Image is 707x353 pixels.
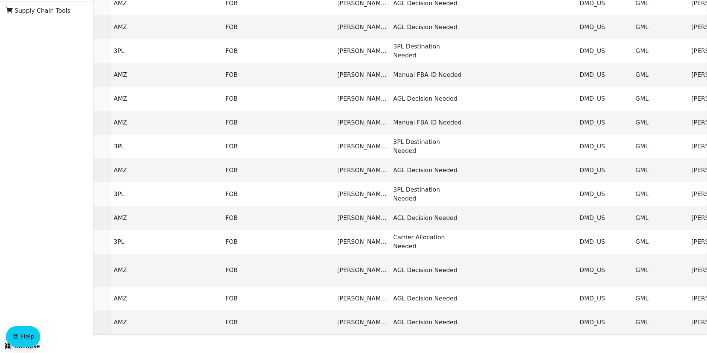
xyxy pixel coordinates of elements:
td: GML [632,135,688,158]
td: Manual FBA ID Needed [390,63,465,87]
td: [PERSON_NAME] Wuxi Jht Homewares Co., Ltd [STREET_ADDRESS][PERSON_NAME] [334,15,390,39]
td: DMD_US [577,206,632,230]
td: DMD_US [577,182,632,206]
td: AGL Decision Needed [390,254,465,287]
td: 3PL [111,135,167,158]
td: [PERSON_NAME] Wuxi Jht Homewares Co., Ltd [STREET_ADDRESS][PERSON_NAME] [334,87,390,111]
td: GML [632,230,688,254]
td: 3PL [111,39,167,63]
td: DMD_US [577,87,632,111]
td: FOB [222,230,278,254]
td: [PERSON_NAME] Wuxi Jht Homewares Co., Ltd [STREET_ADDRESS][PERSON_NAME] [334,135,390,158]
td: AMZ [111,63,167,87]
td: AGL Decision Needed [390,158,465,182]
td: FOB [222,135,278,158]
td: [PERSON_NAME] Wuxi Jht Homewares Co., Ltd [STREET_ADDRESS][PERSON_NAME] [334,287,390,311]
td: FOB [222,254,278,287]
td: GML [632,311,688,334]
td: DMD_US [577,63,632,87]
td: FOB [222,158,278,182]
td: [PERSON_NAME] Wuxi Jht Homewares Co., Ltd [STREET_ADDRESS][PERSON_NAME] [334,63,390,87]
td: FOB [222,311,278,334]
td: AGL Decision Needed [390,15,465,39]
span: Supply Chain Tools [6,5,70,17]
td: GML [632,63,688,87]
td: AGL Decision Needed [390,311,465,334]
td: DMD_US [577,135,632,158]
td: GML [632,254,688,287]
td: AMZ [111,111,167,135]
td: 3PL [111,182,167,206]
td: DMD_US [577,230,632,254]
span: Collapse [5,342,40,351]
td: GML [632,87,688,111]
td: [PERSON_NAME] Wuxi Jht Homewares Co., Ltd [STREET_ADDRESS][PERSON_NAME] [334,111,390,135]
td: DMD_US [577,39,632,63]
td: DMD_US [577,254,632,287]
td: GML [632,206,688,230]
td: GML [632,287,688,311]
td: DMD_US [577,158,632,182]
td: Carrier Allocation Needed [390,230,465,254]
td: 3PL [111,230,167,254]
td: GML [632,15,688,39]
td: GML [632,111,688,135]
td: DMD_US [577,311,632,334]
td: [PERSON_NAME] Wuxi Jht Homewares Co., Ltd [STREET_ADDRESS][PERSON_NAME] [334,158,390,182]
td: [PERSON_NAME] Wuxi Jht Homewares Co., Ltd [STREET_ADDRESS][PERSON_NAME] [334,39,390,63]
td: AGL Decision Needed [390,87,465,111]
td: FOB [222,111,278,135]
td: DMD_US [577,15,632,39]
td: AMZ [111,158,167,182]
td: GML [632,39,688,63]
td: AMZ [111,87,167,111]
td: [PERSON_NAME] Wuxi Jht Homewares Co., Ltd [STREET_ADDRESS][PERSON_NAME] [334,311,390,334]
td: DMD_US [577,111,632,135]
td: 3PL Destination Needed [390,182,465,206]
td: AMZ [111,206,167,230]
td: [PERSON_NAME] Wuxi Jht Homewares Co., Ltd [STREET_ADDRESS][PERSON_NAME] [334,254,390,287]
td: GML [632,182,688,206]
td: GML [632,158,688,182]
td: 3PL Destination Needed [390,39,465,63]
td: AMZ [111,287,167,311]
td: FOB [222,182,278,206]
td: FOB [222,287,278,311]
td: FOB [222,39,278,63]
td: AMZ [111,254,167,287]
td: AGL Decision Needed [390,287,465,311]
td: FOB [222,206,278,230]
td: AGL Decision Needed [390,206,465,230]
button: Help floatingactionbutton [6,326,40,347]
td: Manual FBA ID Needed [390,111,465,135]
span: Help [21,332,34,341]
td: [PERSON_NAME] Wuxi Jht Homewares Co., Ltd [STREET_ADDRESS][PERSON_NAME] [334,182,390,206]
td: AMZ [111,15,167,39]
td: FOB [222,15,278,39]
td: 3PL Destination Needed [390,135,465,158]
td: FOB [222,63,278,87]
td: FOB [222,87,278,111]
td: DMD_US [577,287,632,311]
td: [PERSON_NAME] Wuxi Jht Homewares Co., Ltd [STREET_ADDRESS][PERSON_NAME] [334,206,390,230]
td: [PERSON_NAME] Wuxi Jht Homewares Co., Ltd [STREET_ADDRESS][PERSON_NAME] [334,230,390,254]
td: AMZ [111,311,167,334]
